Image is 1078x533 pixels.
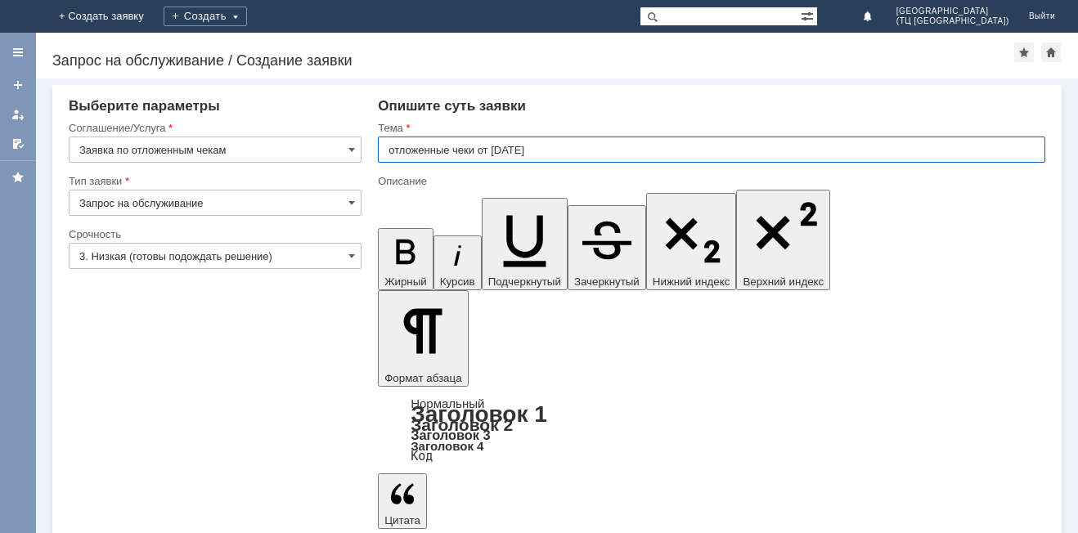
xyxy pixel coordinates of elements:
span: Опишите суть заявки [378,98,526,114]
span: (ТЦ [GEOGRAPHIC_DATA]) [896,16,1009,26]
span: Нижний индекс [653,275,730,288]
div: Добавить в избранное [1014,43,1034,62]
span: Формат абзаца [384,372,461,384]
div: Формат абзаца [378,398,1045,462]
div: Сделать домашней страницей [1041,43,1061,62]
span: Подчеркнутый [488,275,561,288]
div: Создать [164,7,247,26]
button: Формат абзаца [378,290,468,387]
a: Нормальный [411,396,484,410]
span: Верхний индекс [743,275,824,288]
button: Курсив [433,235,482,290]
a: Мои согласования [5,131,31,157]
button: Верхний индекс [736,190,830,290]
a: Создать заявку [5,72,31,98]
div: Соглашение/Услуга [69,123,358,133]
a: Мои заявки [5,101,31,128]
button: Жирный [378,228,433,290]
div: Срочность [69,229,358,240]
button: Зачеркнутый [568,205,646,290]
span: Расширенный поиск [801,7,817,23]
span: Зачеркнутый [574,275,640,288]
span: Выберите параметры [69,98,220,114]
button: Нижний индекс [646,193,737,290]
a: Заголовок 3 [411,428,490,442]
div: Описание [378,176,1042,186]
span: [GEOGRAPHIC_DATA] [896,7,1009,16]
span: Цитата [384,514,420,526]
a: Код [411,449,433,464]
a: Заголовок 2 [411,415,513,434]
div: Запрос на обслуживание / Создание заявки [52,52,1014,69]
a: Заголовок 4 [411,439,483,453]
div: Тип заявки [69,176,358,186]
span: Жирный [384,275,427,288]
a: Заголовок 1 [411,401,547,427]
button: Цитата [378,473,427,529]
button: Подчеркнутый [482,198,568,290]
span: Курсив [440,275,475,288]
div: Тема [378,123,1042,133]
